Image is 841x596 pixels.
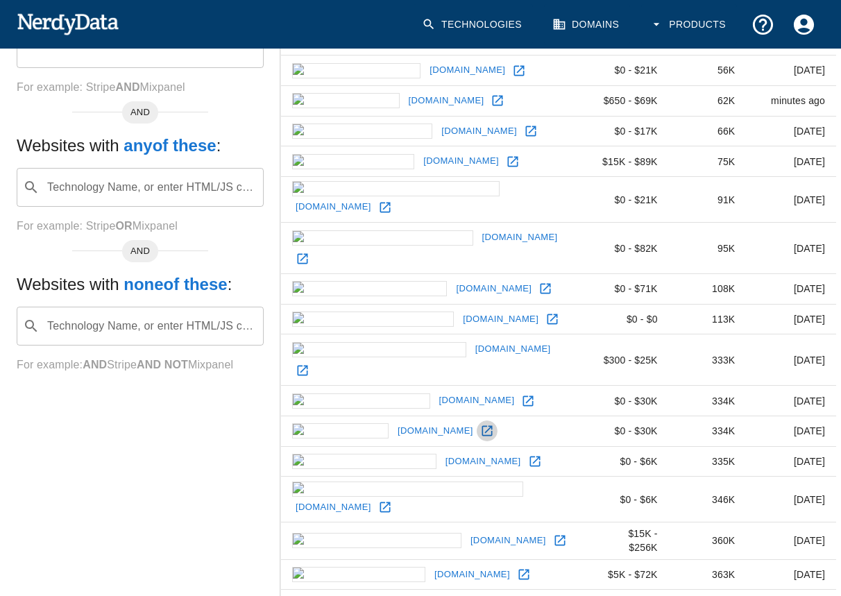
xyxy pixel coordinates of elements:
td: 334K [669,386,747,416]
td: [DATE] [746,177,836,223]
a: [DOMAIN_NAME] [405,90,488,112]
td: 363K [669,559,747,590]
img: alicecooper.com icon [292,454,436,469]
td: 346K [669,477,747,522]
h5: Websites with : [17,273,264,296]
img: karijobe.com icon [292,154,414,169]
td: [DATE] [746,446,836,477]
td: [DATE] [746,56,836,86]
td: 108K [669,273,747,304]
a: [DOMAIN_NAME] [420,151,502,172]
a: [DOMAIN_NAME] [292,196,375,218]
a: [DOMAIN_NAME] [394,420,477,442]
a: [DOMAIN_NAME] [426,60,509,81]
td: 113K [669,304,747,334]
td: $0 - $82K [586,223,668,274]
td: [DATE] [746,416,836,446]
img: kttunstall.com icon [292,63,420,78]
td: 333K [669,334,747,386]
td: $0 - $71K [586,273,668,304]
td: $0 - $17K [586,116,668,146]
button: Products [641,4,737,45]
td: $0 - $0 [586,304,668,334]
td: $0 - $21K [586,177,668,223]
td: [DATE] [746,522,836,559]
a: [DOMAIN_NAME] [459,309,542,330]
a: [DOMAIN_NAME] [479,227,561,248]
img: modernmimes.com icon [292,312,454,327]
td: [DATE] [746,386,836,416]
a: Open karijobe.com in new window [502,151,523,172]
b: AND [115,81,139,93]
b: AND NOT [137,359,188,371]
a: [DOMAIN_NAME] [472,339,554,360]
td: 56K [669,56,747,86]
img: marknormandcomedy.com icon [292,181,500,196]
h5: Websites with : [17,135,264,157]
td: 91K [669,177,747,223]
td: $15K - $256K [586,522,668,559]
a: [DOMAIN_NAME] [467,530,550,552]
a: Open okgo.net in new window [477,420,498,441]
td: [DATE] [746,146,836,177]
a: [DOMAIN_NAME] [442,451,525,472]
a: Open meredithandrews.com in new window [292,248,313,269]
td: [DATE] [746,304,836,334]
td: [DATE] [746,334,836,386]
a: [DOMAIN_NAME] [436,390,518,411]
a: Open polyvinylrecords.com in new window [292,360,313,381]
td: 360K [669,522,747,559]
b: none of these [124,275,227,293]
img: blackrebelmotorcycleclub.com icon [292,482,523,497]
a: Open take6.com in new window [487,90,508,111]
td: [DATE] [746,273,836,304]
img: fearlessrecords.com icon [292,533,461,548]
td: [DATE] [746,477,836,522]
td: $0 - $6K [586,446,668,477]
td: $0 - $30K [586,416,668,446]
a: Open amythystkiah.com in new window [535,278,556,299]
span: AND [122,105,158,119]
button: Account Settings [783,4,824,45]
a: Open fatpossum.com in new window [518,391,538,411]
td: [DATE] [746,223,836,274]
span: AND [122,244,158,258]
a: [DOMAIN_NAME] [431,564,513,586]
td: $650 - $69K [586,85,668,116]
img: korpiklaani.com icon [292,124,432,139]
td: [DATE] [746,116,836,146]
td: [DATE] [746,559,836,590]
img: take6.com icon [292,93,400,108]
a: [DOMAIN_NAME] [438,121,520,142]
a: Open alicecooper.com in new window [525,451,545,472]
td: 95K [669,223,747,274]
img: fatpossum.com icon [292,393,430,409]
td: $15K - $89K [586,146,668,177]
a: Open fearlessrecords.com in new window [550,530,570,551]
p: For example: Stripe Mixpanel [17,357,264,373]
td: 62K [669,85,747,116]
a: Open kttunstall.com in new window [509,60,529,81]
td: 334K [669,416,747,446]
a: Technologies [414,4,533,45]
td: $0 - $30K [586,386,668,416]
td: $300 - $25K [586,334,668,386]
td: 335K [669,446,747,477]
a: Open modernmimes.com in new window [542,309,563,330]
b: any of these [124,136,216,155]
p: For example: Stripe Mixpanel [17,218,264,235]
img: amythystkiah.com icon [292,281,447,296]
a: Open blackrebelmotorcycleclub.com in new window [375,497,396,518]
td: 75K [669,146,747,177]
a: Open marknormandcomedy.com in new window [375,197,396,218]
img: jonbatiste.com icon [292,567,425,582]
p: For example: Stripe Mixpanel [17,79,264,96]
button: Support and Documentation [742,4,783,45]
img: NerdyData.com [17,10,119,37]
td: $0 - $21K [586,56,668,86]
img: meredithandrews.com icon [292,230,473,246]
a: [DOMAIN_NAME] [292,497,375,518]
td: $0 - $6K [586,477,668,522]
a: [DOMAIN_NAME] [452,278,535,300]
td: 66K [669,116,747,146]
